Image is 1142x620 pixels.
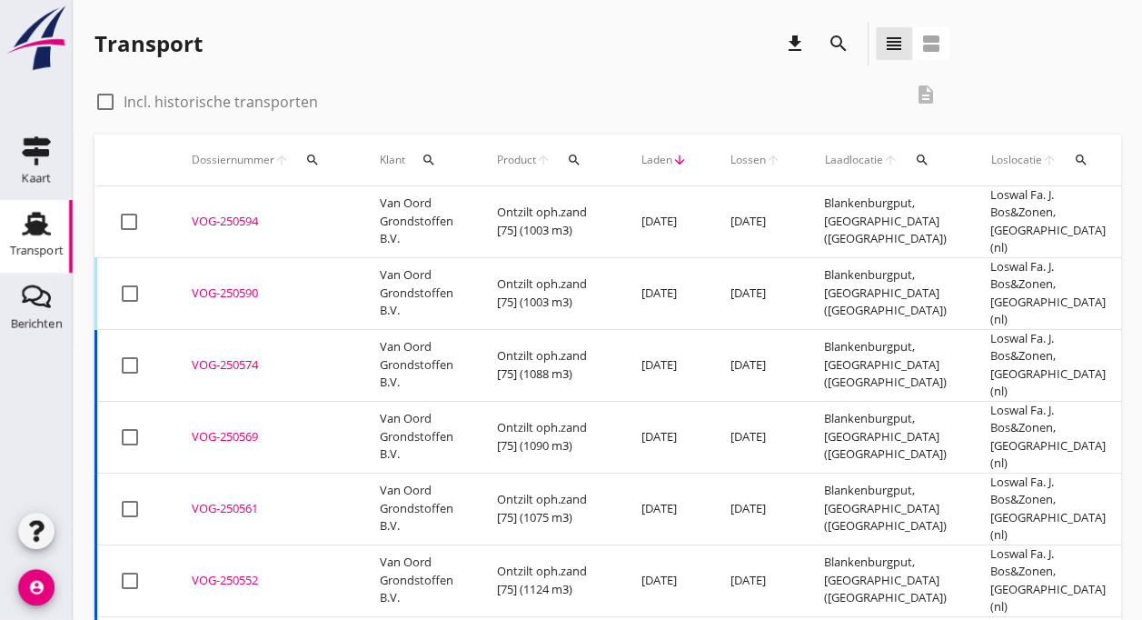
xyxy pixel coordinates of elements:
td: Loswal Fa. J. Bos&Zonen, [GEOGRAPHIC_DATA] (nl) [968,257,1127,329]
i: account_circle [18,569,55,605]
td: [DATE] [709,186,802,258]
td: Loswal Fa. J. Bos&Zonen, [GEOGRAPHIC_DATA] (nl) [968,473,1127,545]
div: Berichten [11,317,63,329]
span: Loslocatie [990,152,1042,168]
td: Ontzilt oph.zand [75] (1124 m3) [475,545,620,616]
td: Van Oord Grondstoffen B.V. [358,545,475,616]
td: Blankenburgput, [GEOGRAPHIC_DATA] ([GEOGRAPHIC_DATA]) [802,186,968,258]
td: Ontzilt oph.zand [75] (1088 m3) [475,329,620,401]
i: download [784,33,806,55]
td: Loswal Fa. J. Bos&Zonen, [GEOGRAPHIC_DATA] (nl) [968,186,1127,258]
div: VOG-250552 [192,572,336,590]
td: [DATE] [620,545,709,616]
span: Lossen [730,152,766,168]
td: Van Oord Grondstoffen B.V. [358,186,475,258]
div: VOG-250574 [192,356,336,375]
td: [DATE] [620,257,709,329]
td: Ontzilt oph.zand [75] (1003 m3) [475,186,620,258]
td: Van Oord Grondstoffen B.V. [358,401,475,473]
i: arrow_upward [536,153,551,167]
i: arrow_downward [672,153,687,167]
div: VOG-250594 [192,213,336,231]
img: logo-small.a267ee39.svg [4,5,69,72]
i: view_headline [883,33,905,55]
td: Blankenburgput, [GEOGRAPHIC_DATA] ([GEOGRAPHIC_DATA]) [802,473,968,545]
i: search [915,153,929,167]
td: Ontzilt oph.zand [75] (1075 m3) [475,473,620,545]
div: Klant [380,138,453,182]
td: Van Oord Grondstoffen B.V. [358,257,475,329]
td: Loswal Fa. J. Bos&Zonen, [GEOGRAPHIC_DATA] (nl) [968,401,1127,473]
i: arrow_upward [766,153,780,167]
td: [DATE] [709,473,802,545]
td: [DATE] [709,545,802,616]
td: [DATE] [709,401,802,473]
span: Dossiernummer [192,152,274,168]
i: search [422,153,436,167]
td: Blankenburgput, [GEOGRAPHIC_DATA] ([GEOGRAPHIC_DATA]) [802,545,968,616]
i: view_agenda [920,33,942,55]
td: [DATE] [620,401,709,473]
td: [DATE] [620,186,709,258]
td: [DATE] [709,329,802,401]
i: search [828,33,849,55]
div: VOG-250569 [192,428,336,446]
div: VOG-250590 [192,285,336,303]
i: search [567,153,581,167]
td: Blankenburgput, [GEOGRAPHIC_DATA] ([GEOGRAPHIC_DATA]) [802,257,968,329]
td: Van Oord Grondstoffen B.V. [358,329,475,401]
td: [DATE] [709,257,802,329]
td: Loswal Fa. J. Bos&Zonen, [GEOGRAPHIC_DATA] (nl) [968,329,1127,401]
td: [DATE] [620,473,709,545]
td: Van Oord Grondstoffen B.V. [358,473,475,545]
td: Loswal Fa. J. Bos&Zonen, [GEOGRAPHIC_DATA] (nl) [968,545,1127,616]
td: Ontzilt oph.zand [75] (1090 m3) [475,401,620,473]
div: Transport [94,29,203,58]
i: search [305,153,320,167]
span: Product [497,152,536,168]
label: Incl. historische transporten [124,93,318,111]
i: arrow_upward [1042,153,1058,167]
div: Kaart [22,172,51,184]
i: arrow_upward [274,153,289,167]
td: [DATE] [620,329,709,401]
i: search [1074,153,1088,167]
div: VOG-250561 [192,500,336,518]
td: Ontzilt oph.zand [75] (1003 m3) [475,257,620,329]
span: Laadlocatie [824,152,883,168]
div: Transport [10,245,64,256]
i: arrow_upward [883,153,899,167]
span: Laden [641,152,672,168]
td: Blankenburgput, [GEOGRAPHIC_DATA] ([GEOGRAPHIC_DATA]) [802,401,968,473]
td: Blankenburgput, [GEOGRAPHIC_DATA] ([GEOGRAPHIC_DATA]) [802,329,968,401]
